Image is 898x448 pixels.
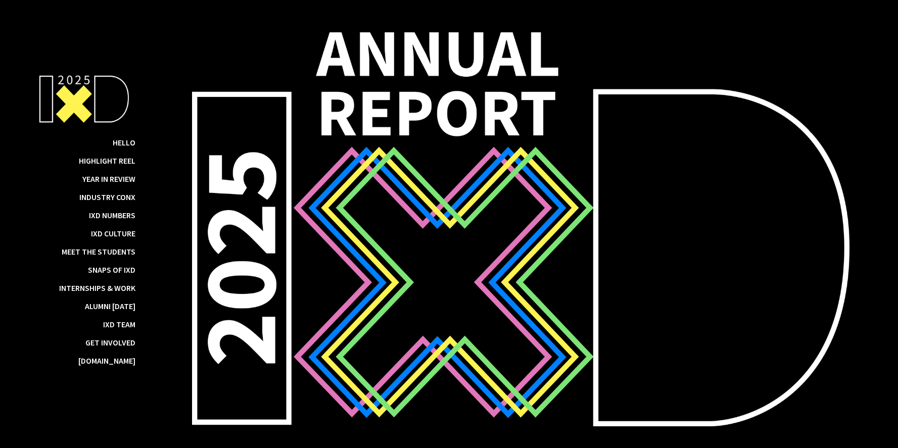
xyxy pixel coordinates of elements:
a: Meet the Students [62,246,135,257]
a: Hello [113,137,135,147]
a: IxD Team [103,319,135,329]
a: Internships & Work [59,283,135,293]
a: Year in Review [82,174,135,184]
a: [DOMAIN_NAME] [78,356,135,366]
a: IxD Culture [91,228,135,238]
a: Industry ConX [79,192,135,202]
a: Highlight Reel [79,156,135,166]
a: Snaps of IxD [88,265,135,275]
a: Get Involved [85,337,135,347]
a: Alumni [DATE] [85,301,135,311]
a: IxD Numbers [89,210,135,220]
